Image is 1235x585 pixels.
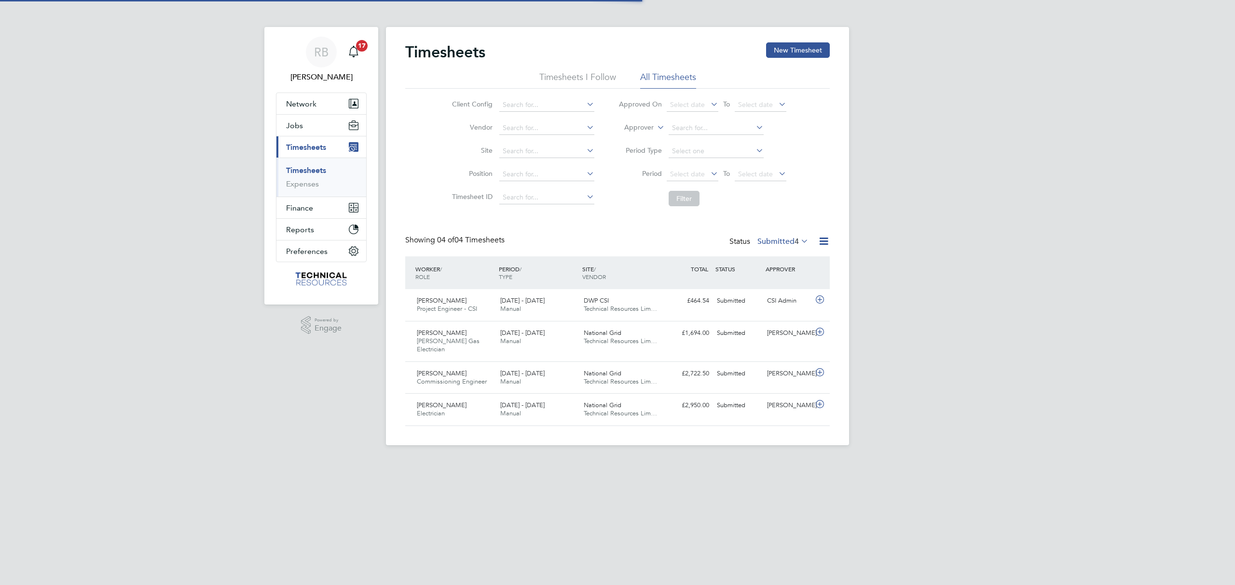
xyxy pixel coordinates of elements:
div: Showing [405,235,507,245]
div: Submitted [713,325,763,341]
button: Reports [276,219,366,240]
a: Expenses [286,179,319,188]
input: Search for... [499,168,594,181]
div: £464.54 [663,293,713,309]
span: Manual [500,377,521,386]
div: CSI Admin [763,293,813,309]
div: [PERSON_NAME] [763,398,813,413]
div: £1,694.00 [663,325,713,341]
input: Search for... [669,121,764,135]
span: National Grid [584,369,621,377]
button: Network [276,93,366,114]
span: 4 [795,237,799,246]
span: / [440,265,442,273]
h2: Timesheets [405,42,485,62]
button: Preferences [276,240,366,262]
div: [PERSON_NAME] [763,325,813,341]
label: Site [449,146,493,155]
span: Manual [500,305,521,313]
div: Status [729,235,810,249]
div: £2,722.50 [663,366,713,382]
img: technicalresources-logo-retina.png [294,272,349,287]
label: Submitted [757,237,809,246]
li: All Timesheets [640,71,696,89]
label: Approved On [618,100,662,108]
div: WORKER [413,260,496,285]
input: Search for... [499,121,594,135]
span: National Grid [584,401,621,409]
span: Rianna Bowles [276,71,367,83]
span: Timesheets [286,143,326,152]
a: 17 [344,37,363,67]
a: RB[PERSON_NAME] [276,37,367,83]
button: Filter [669,191,700,206]
span: VENDOR [582,273,606,280]
div: [PERSON_NAME] [763,366,813,382]
div: Timesheets [276,158,366,197]
span: Select date [670,100,705,109]
span: [DATE] - [DATE] [500,401,545,409]
a: Timesheets [286,166,326,175]
span: Project Engineer - CSI [417,305,477,313]
span: Engage [315,324,342,332]
span: To [720,98,733,110]
span: Electrician [417,409,445,417]
div: PERIOD [496,260,580,285]
div: SITE [580,260,663,285]
input: Search for... [499,191,594,204]
input: Select one [669,145,764,158]
span: Technical Resources Lim… [584,305,657,313]
span: Reports [286,225,314,234]
span: Network [286,99,316,108]
span: [PERSON_NAME] [417,329,467,337]
label: Period [618,169,662,178]
button: Timesheets [276,136,366,158]
div: Submitted [713,398,763,413]
li: Timesheets I Follow [539,71,616,89]
div: Submitted [713,366,763,382]
div: STATUS [713,260,763,278]
span: / [520,265,521,273]
span: Powered by [315,316,342,324]
label: Position [449,169,493,178]
span: [DATE] - [DATE] [500,296,545,305]
label: Approver [610,123,654,133]
label: Timesheet ID [449,192,493,201]
span: Preferences [286,247,328,256]
span: / [594,265,596,273]
span: 04 Timesheets [437,235,505,245]
span: Select date [738,170,773,178]
span: [PERSON_NAME] Gas Electrician [417,337,480,353]
input: Search for... [499,145,594,158]
button: Finance [276,197,366,218]
span: Manual [500,409,521,417]
span: TOTAL [691,265,708,273]
button: Jobs [276,115,366,136]
span: [PERSON_NAME] [417,296,467,305]
a: Powered byEngage [301,316,342,334]
span: [DATE] - [DATE] [500,369,545,377]
a: Go to home page [276,272,367,287]
label: Client Config [449,100,493,108]
span: Manual [500,337,521,345]
span: Select date [670,170,705,178]
div: £2,950.00 [663,398,713,413]
label: Period Type [618,146,662,155]
span: [PERSON_NAME] [417,369,467,377]
label: Vendor [449,123,493,132]
span: [DATE] - [DATE] [500,329,545,337]
span: 17 [356,40,368,52]
span: Finance [286,203,313,213]
span: Technical Resources Lim… [584,377,657,386]
nav: Main navigation [264,27,378,305]
span: ROLE [415,273,430,280]
div: Submitted [713,293,763,309]
span: 04 of [437,235,454,245]
span: RB [314,46,329,58]
span: Jobs [286,121,303,130]
span: Technical Resources Lim… [584,337,657,345]
span: Commissioning Engineer [417,377,487,386]
span: [PERSON_NAME] [417,401,467,409]
span: National Grid [584,329,621,337]
input: Search for... [499,98,594,112]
